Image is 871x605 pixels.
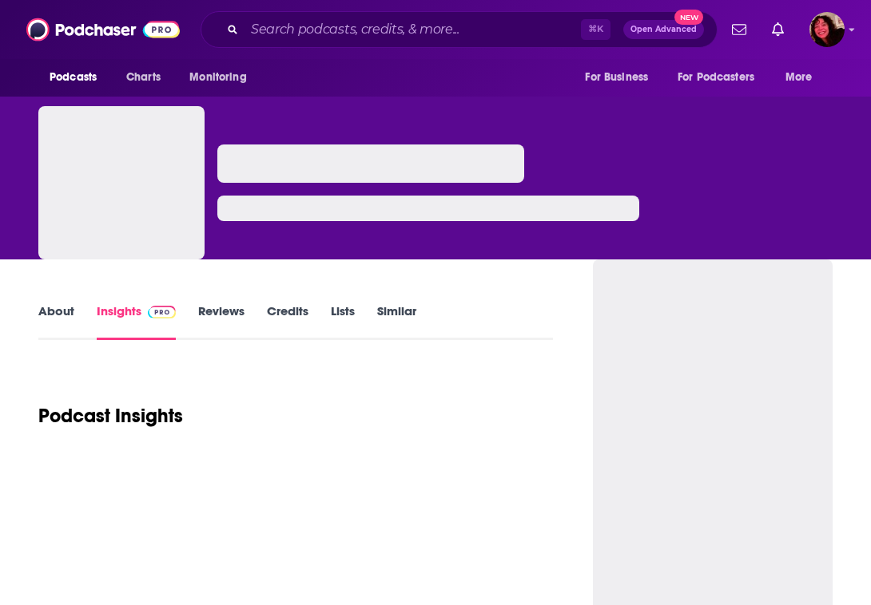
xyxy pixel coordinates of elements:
[377,303,416,340] a: Similar
[785,66,813,89] span: More
[126,66,161,89] span: Charts
[97,303,176,340] a: InsightsPodchaser Pro
[189,66,246,89] span: Monitoring
[623,20,704,39] button: Open AdvancedNew
[678,66,754,89] span: For Podcasters
[574,62,668,93] button: open menu
[267,303,308,340] a: Credits
[50,66,97,89] span: Podcasts
[581,19,610,40] span: ⌘ K
[809,12,845,47] img: User Profile
[766,16,790,43] a: Show notifications dropdown
[674,10,703,25] span: New
[178,62,267,93] button: open menu
[245,17,581,42] input: Search podcasts, credits, & more...
[667,62,778,93] button: open menu
[38,404,183,428] h1: Podcast Insights
[809,12,845,47] span: Logged in as Kathryn-Musilek
[630,26,697,34] span: Open Advanced
[809,12,845,47] button: Show profile menu
[38,62,117,93] button: open menu
[201,11,718,48] div: Search podcasts, credits, & more...
[38,303,74,340] a: About
[726,16,753,43] a: Show notifications dropdown
[198,303,245,340] a: Reviews
[331,303,355,340] a: Lists
[585,66,648,89] span: For Business
[774,62,833,93] button: open menu
[26,14,180,45] img: Podchaser - Follow, Share and Rate Podcasts
[116,62,170,93] a: Charts
[148,306,176,318] img: Podchaser Pro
